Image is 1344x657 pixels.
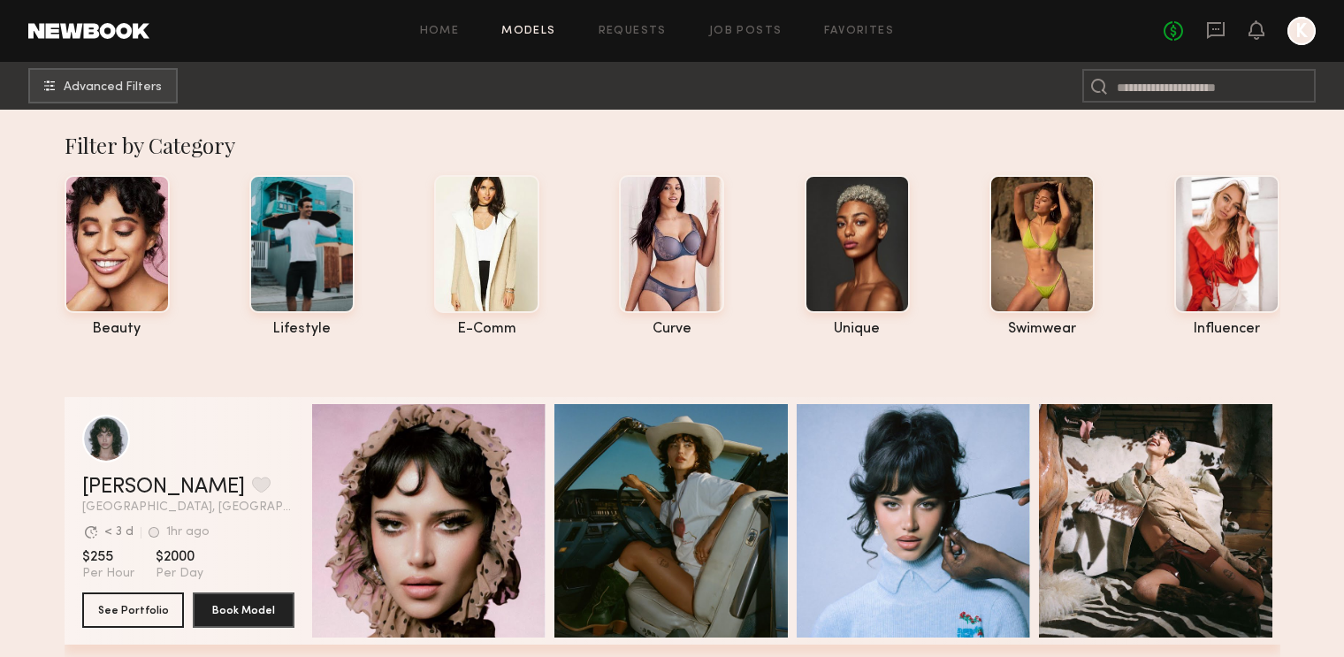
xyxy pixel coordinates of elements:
[156,566,203,582] span: Per Day
[82,477,245,498] a: [PERSON_NAME]
[501,26,555,37] a: Models
[420,26,460,37] a: Home
[599,26,667,37] a: Requests
[156,548,203,566] span: $2000
[1174,322,1279,337] div: influencer
[619,322,724,337] div: curve
[28,68,178,103] button: Advanced Filters
[249,322,355,337] div: lifestyle
[1287,17,1316,45] a: K
[65,322,170,337] div: beauty
[989,322,1095,337] div: swimwear
[166,526,210,539] div: 1hr ago
[82,592,184,628] button: See Portfolio
[824,26,894,37] a: Favorites
[434,322,539,337] div: e-comm
[104,526,134,539] div: < 3 d
[65,131,1280,159] div: Filter by Category
[193,592,294,628] button: Book Model
[82,566,134,582] span: Per Hour
[64,81,162,94] span: Advanced Filters
[805,322,910,337] div: unique
[709,26,783,37] a: Job Posts
[82,548,134,566] span: $255
[82,501,294,514] span: [GEOGRAPHIC_DATA], [GEOGRAPHIC_DATA]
